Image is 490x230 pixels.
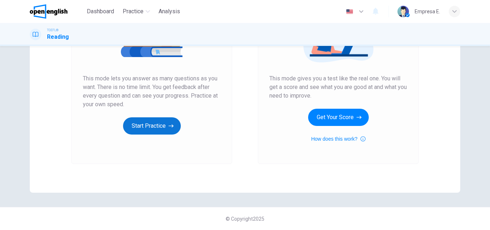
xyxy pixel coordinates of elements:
[226,216,264,222] span: © Copyright 2025
[397,6,409,17] img: Profile picture
[308,109,369,126] button: Get Your Score
[30,4,84,19] a: OpenEnglish logo
[311,135,365,143] button: How does this work?
[123,7,143,16] span: Practice
[30,4,67,19] img: OpenEnglish logo
[47,33,69,41] h1: Reading
[87,7,114,16] span: Dashboard
[83,74,221,109] span: This mode lets you answer as many questions as you want. There is no time limit. You get feedback...
[84,5,117,18] button: Dashboard
[120,5,153,18] button: Practice
[123,117,181,135] button: Start Practice
[156,5,183,18] button: Analysis
[345,9,354,14] img: en
[159,7,180,16] span: Analysis
[415,7,440,16] div: Empresa E.
[269,74,407,100] span: This mode gives you a test like the real one. You will get a score and see what you are good at a...
[47,28,58,33] span: TOEFL®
